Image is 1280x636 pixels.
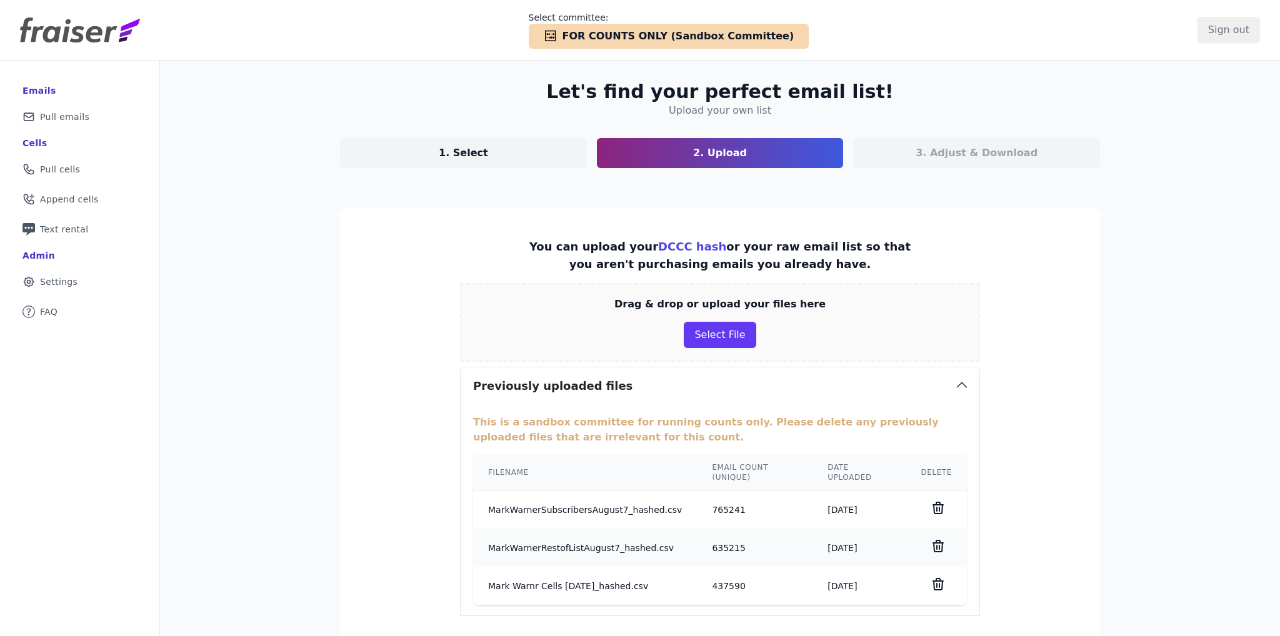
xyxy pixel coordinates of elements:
[916,146,1037,161] p: 3. Adjust & Download
[684,322,756,348] button: Select File
[10,156,149,183] a: Pull cells
[697,529,812,567] td: 635215
[693,146,747,161] p: 2. Upload
[473,415,967,445] p: This is a sandbox committee for running counts only. Please delete any previously uploaded files ...
[22,84,56,97] div: Emails
[473,567,697,605] td: Mark Warnr Cells [DATE]_hashed.csv
[10,268,149,296] a: Settings
[40,306,57,318] span: FAQ
[473,455,697,490] th: Filename
[20,17,140,42] img: Fraiser Logo
[614,297,826,312] p: Drag & drop or upload your files here
[697,455,812,490] th: Email count (unique)
[658,240,726,253] a: DCCC hash
[812,529,906,567] td: [DATE]
[10,103,149,131] a: Pull emails
[697,567,812,605] td: 437590
[529,11,809,49] a: Select committee: FOR COUNTS ONLY (Sandbox Committee)
[473,377,632,395] h3: Previously uploaded files
[697,490,812,529] td: 765241
[473,490,697,529] td: MarkWarnerSubscribersAugust7_hashed.csv
[1197,17,1260,43] input: Sign out
[529,11,809,24] p: Select committee:
[340,138,587,168] a: 1. Select
[10,216,149,243] a: Text rental
[669,103,771,118] h4: Upload your own list
[40,193,99,206] span: Append cells
[22,137,47,149] div: Cells
[525,238,915,273] p: You can upload your or your raw email list so that you aren't purchasing emails you already have.
[906,455,967,490] th: Delete
[40,223,89,236] span: Text rental
[562,29,794,44] span: FOR COUNTS ONLY (Sandbox Committee)
[10,186,149,213] a: Append cells
[40,163,80,176] span: Pull cells
[40,111,89,123] span: Pull emails
[546,81,893,103] h2: Let's find your perfect email list!
[473,529,697,567] td: MarkWarnerRestofListAugust7_hashed.csv
[439,146,488,161] p: 1. Select
[812,490,906,529] td: [DATE]
[461,367,979,405] button: Previously uploaded files
[10,298,149,325] a: FAQ
[22,249,55,262] div: Admin
[40,276,77,288] span: Settings
[812,567,906,605] td: [DATE]
[597,138,844,168] a: 2. Upload
[812,455,906,490] th: Date uploaded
